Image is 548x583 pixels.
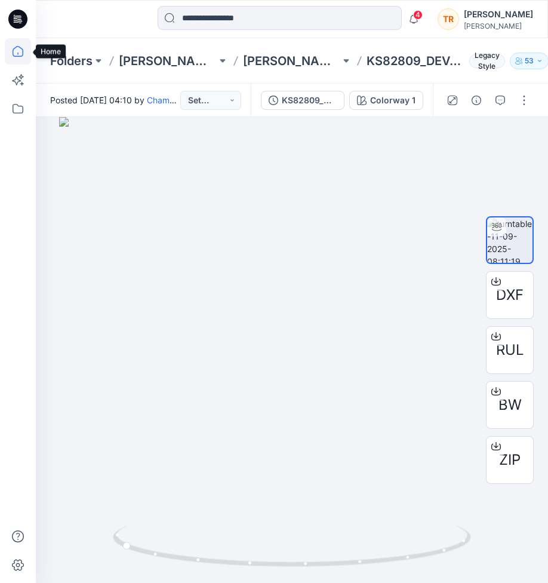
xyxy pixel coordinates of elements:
[525,54,534,67] p: 53
[496,284,524,306] span: DXF
[464,22,533,30] div: [PERSON_NAME]
[50,53,93,69] a: Folders
[50,94,180,106] span: Posted [DATE] 04:10 by
[367,53,464,69] p: KS82809_DEV_PANT OP
[261,91,344,110] button: KS82809_DEV_PANT OP
[464,7,533,22] div: [PERSON_NAME]
[282,94,337,107] div: KS82809_DEV_PANT OP
[119,53,217,69] a: [PERSON_NAME] Spade
[370,94,415,107] div: Colorway 1
[438,8,459,30] div: TR
[464,53,505,69] button: Legacy Style
[147,95,190,105] a: Chamara A
[413,10,423,20] span: 4
[498,394,522,416] span: BW
[496,339,524,361] span: RUL
[467,91,486,110] button: Details
[243,53,341,69] a: [PERSON_NAME] SPADE [DATE]
[469,54,505,68] span: Legacy Style
[499,449,521,471] span: ZIP
[487,217,532,263] img: turntable-11-09-2025-08:11:19
[349,91,423,110] button: Colorway 1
